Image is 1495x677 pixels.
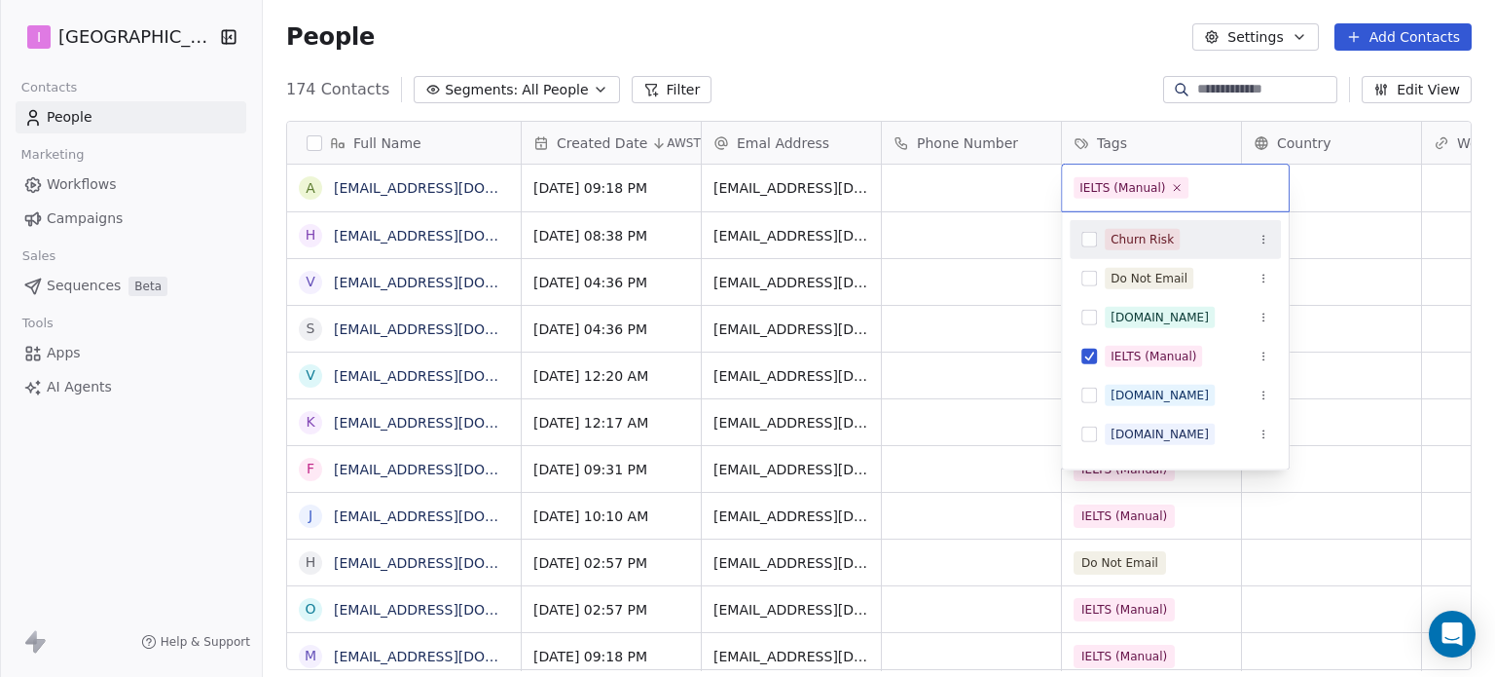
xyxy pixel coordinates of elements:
[1111,270,1187,287] div: Do Not Email
[1070,220,1281,610] div: Suggestions
[1111,309,1209,326] div: [DOMAIN_NAME]
[1111,426,1209,443] div: [DOMAIN_NAME]
[1111,387,1209,404] div: [DOMAIN_NAME]
[1111,231,1174,248] div: Churn Risk
[1079,179,1165,197] div: IELTS (Manual)
[1111,348,1196,365] div: IELTS (Manual)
